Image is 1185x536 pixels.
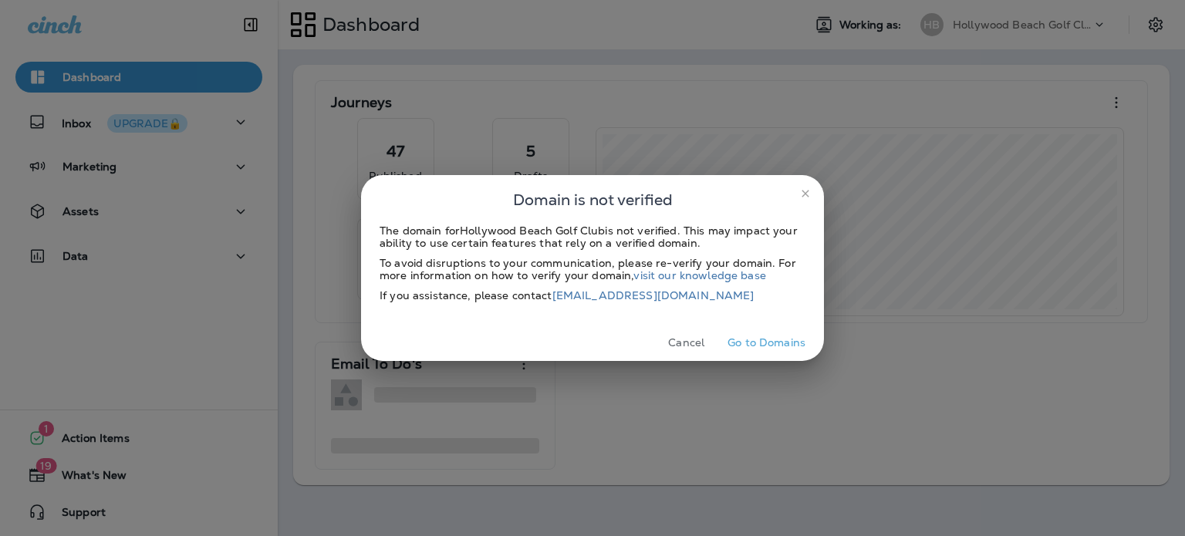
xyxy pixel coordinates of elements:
button: Cancel [657,331,715,355]
div: If you assistance, please contact [380,289,805,302]
div: To avoid disruptions to your communication, please re-verify your domain. For more information on... [380,257,805,281]
button: close [793,181,818,206]
a: [EMAIL_ADDRESS][DOMAIN_NAME] [552,288,755,302]
span: Domain is not verified [513,187,673,212]
div: The domain for Hollywood Beach Golf Club is not verified. This may impact your ability to use cer... [380,224,805,249]
a: visit our knowledge base [633,268,765,282]
button: Go to Domains [721,331,812,355]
